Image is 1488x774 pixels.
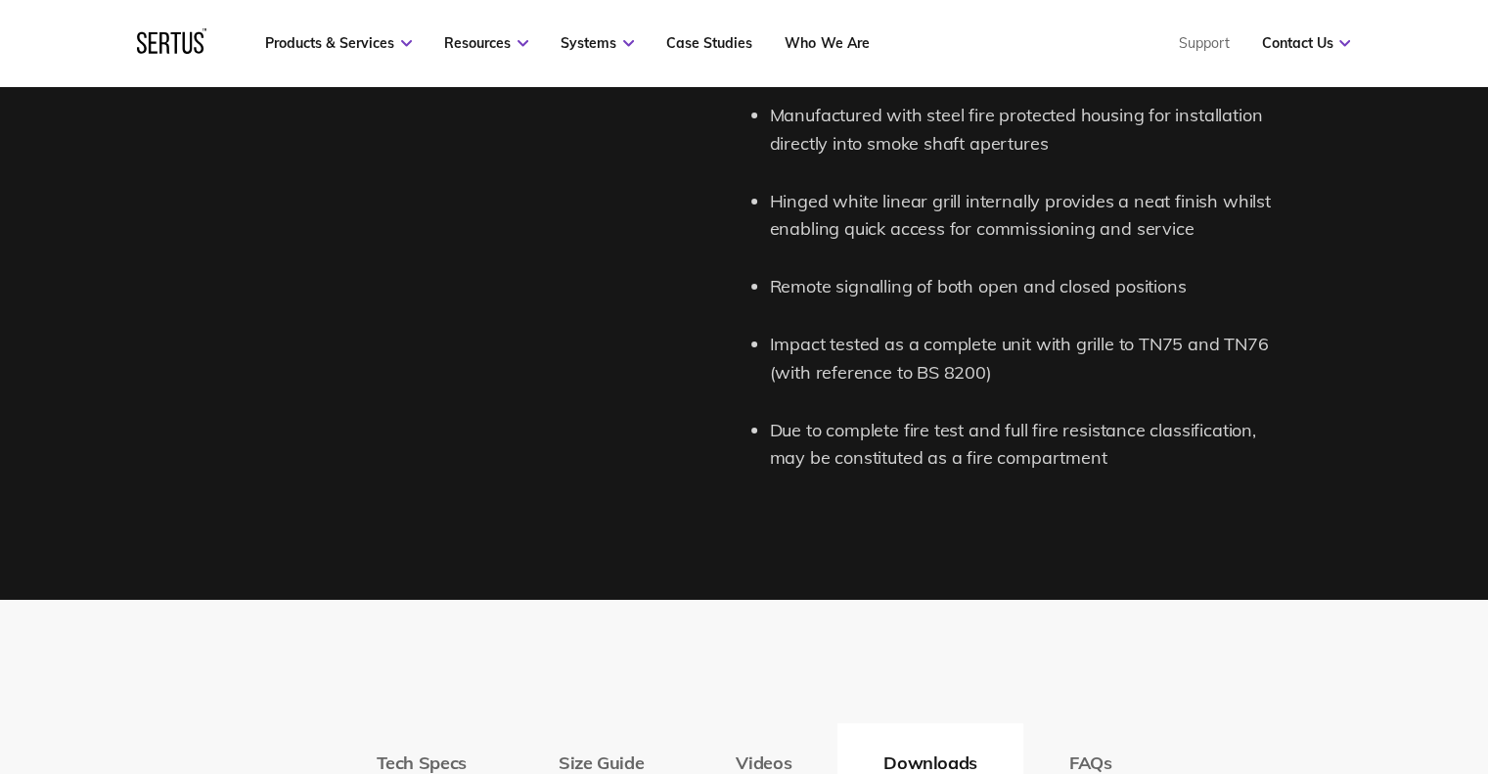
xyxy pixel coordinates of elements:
[1261,34,1350,52] a: Contact Us
[265,34,412,52] a: Products & Services
[444,34,528,52] a: Resources
[770,417,1279,474] li: Due to complete fire test and full fire resistance classification, may be constituted as a fire c...
[666,34,752,52] a: Case Studies
[1178,34,1229,52] a: Support
[561,34,634,52] a: Systems
[770,102,1279,159] li: Manufactured with steel fire protected housing for installation directly into smoke shaft apertures
[770,188,1279,245] li: Hinged white linear grill internally provides a neat finish whilst enabling quick access for comm...
[770,273,1279,301] li: Remote signalling of both open and closed positions
[785,34,869,52] a: Who We Are
[770,331,1279,387] li: Impact tested as a complete unit with grille to TN75 and TN76 (with reference to BS 8200)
